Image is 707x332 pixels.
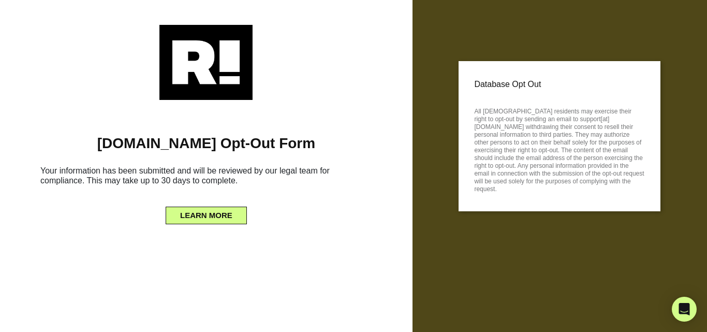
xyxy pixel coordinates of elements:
[16,135,397,152] h1: [DOMAIN_NAME] Opt-Out Form
[166,208,247,216] a: LEARN MORE
[474,105,645,193] p: All [DEMOGRAPHIC_DATA] residents may exercise their right to opt-out by sending an email to suppo...
[166,207,247,224] button: LEARN MORE
[672,297,697,322] div: Open Intercom Messenger
[474,77,645,92] p: Database Opt Out
[16,162,397,194] h6: Your information has been submitted and will be reviewed by our legal team for compliance. This m...
[159,25,253,100] img: Retention.com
